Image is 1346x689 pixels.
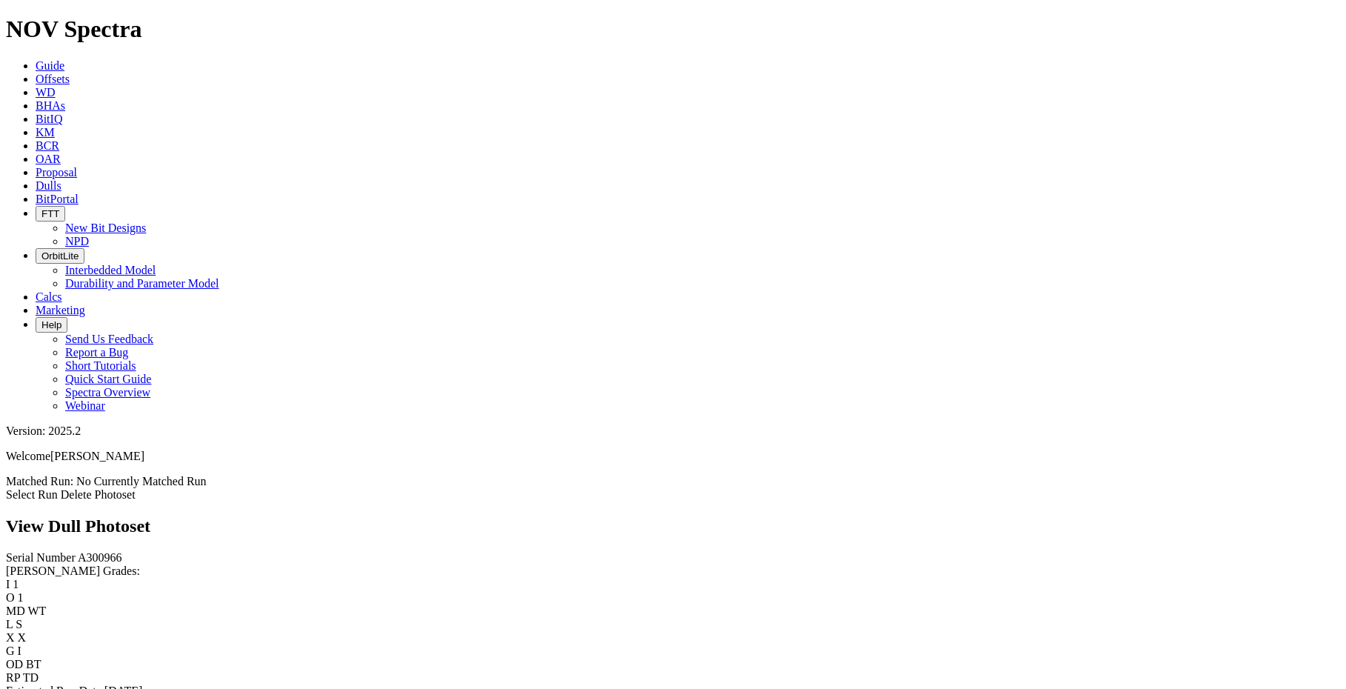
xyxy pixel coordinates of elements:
label: MD [6,605,25,617]
button: FTT [36,206,65,222]
a: BitPortal [36,193,79,205]
a: WD [36,86,56,99]
a: New Bit Designs [65,222,146,234]
a: BCR [36,139,59,152]
span: S [16,618,22,630]
h1: NOV Spectra [6,16,1340,43]
div: [PERSON_NAME] Grades: [6,565,1340,578]
p: Welcome [6,450,1340,463]
a: Short Tutorials [65,359,136,372]
span: WT [28,605,47,617]
a: Spectra Overview [65,386,150,399]
a: Calcs [36,290,62,303]
span: BT [26,658,41,670]
label: RP [6,671,20,684]
label: G [6,645,15,657]
span: A300966 [78,551,122,564]
label: Serial Number [6,551,76,564]
a: Dulls [36,179,61,192]
span: 1 [18,591,24,604]
a: OAR [36,153,61,165]
label: O [6,591,15,604]
a: Send Us Feedback [65,333,153,345]
span: OrbitLite [41,250,79,262]
a: Marketing [36,304,85,316]
a: KM [36,126,55,139]
a: Interbedded Model [65,264,156,276]
span: 1 [13,578,19,590]
a: Quick Start Guide [65,373,151,385]
label: X [6,631,15,644]
a: NPD [65,235,89,247]
span: Matched Run: [6,475,73,487]
a: Select Run [6,488,58,501]
span: I [18,645,21,657]
span: Help [41,319,61,330]
label: OD [6,658,23,670]
a: Guide [36,59,64,72]
button: OrbitLite [36,248,84,264]
span: FTT [41,208,59,219]
a: Report a Bug [65,346,128,359]
a: Webinar [65,399,105,412]
a: BHAs [36,99,65,112]
a: Proposal [36,166,77,179]
a: BitIQ [36,113,62,125]
span: TD [23,671,39,684]
label: I [6,578,10,590]
a: Offsets [36,73,70,85]
label: L [6,618,13,630]
h2: View Dull Photoset [6,516,1340,536]
button: Help [36,317,67,333]
span: No Currently Matched Run [76,475,207,487]
span: X [18,631,27,644]
div: Version: 2025.2 [6,425,1340,438]
span: [PERSON_NAME] [50,450,144,462]
a: Durability and Parameter Model [65,277,219,290]
a: Delete Photoset [61,488,136,501]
